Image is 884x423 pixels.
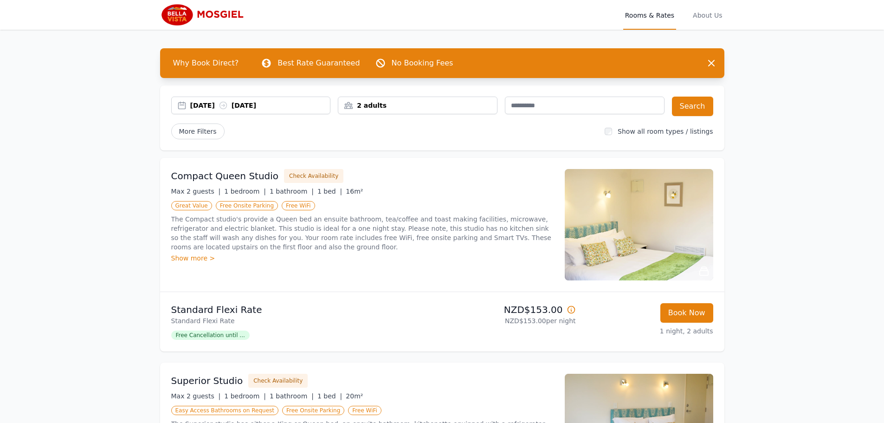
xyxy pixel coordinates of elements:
[171,374,243,387] h3: Superior Studio
[171,392,221,400] span: Max 2 guests |
[446,303,576,316] p: NZD$153.00
[160,4,249,26] img: Bella Vista Mosgiel
[166,54,246,72] span: Why Book Direct?
[171,406,279,415] span: Easy Access Bathrooms on Request
[171,316,439,325] p: Standard Flexi Rate
[171,188,221,195] span: Max 2 guests |
[224,188,266,195] span: 1 bedroom |
[216,201,278,210] span: Free Onsite Parking
[284,169,343,183] button: Check Availability
[277,58,360,69] p: Best Rate Guaranteed
[317,392,342,400] span: 1 bed |
[224,392,266,400] span: 1 bedroom |
[171,124,225,139] span: More Filters
[338,101,497,110] div: 2 adults
[346,392,363,400] span: 20m²
[270,188,314,195] span: 1 bathroom |
[282,201,315,210] span: Free WiFi
[171,331,250,340] span: Free Cancellation until ...
[190,101,330,110] div: [DATE] [DATE]
[346,188,363,195] span: 16m²
[348,406,381,415] span: Free WiFi
[446,316,576,325] p: NZD$153.00 per night
[583,326,713,336] p: 1 night, 2 adults
[171,254,554,263] div: Show more >
[660,303,713,323] button: Book Now
[171,303,439,316] p: Standard Flexi Rate
[171,215,554,252] p: The Compact studio's provide a Queen bed an ensuite bathroom, tea/coffee and toast making facilit...
[618,128,713,135] label: Show all room types / listings
[270,392,314,400] span: 1 bathroom |
[282,406,344,415] span: Free Onsite Parking
[171,169,279,182] h3: Compact Queen Studio
[171,201,212,210] span: Great Value
[672,97,713,116] button: Search
[392,58,453,69] p: No Booking Fees
[317,188,342,195] span: 1 bed |
[248,374,308,388] button: Check Availability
